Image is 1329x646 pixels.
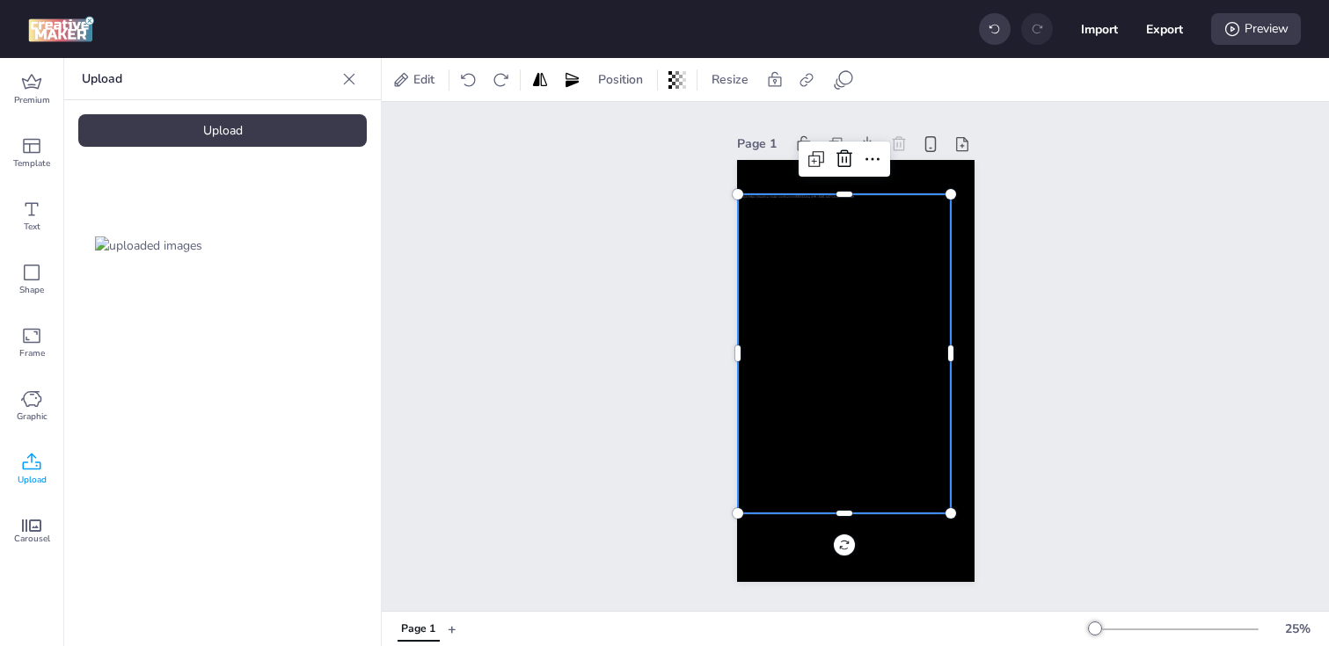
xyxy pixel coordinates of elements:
div: Preview [1211,13,1301,45]
p: Upload [82,58,335,100]
img: uploaded images [95,236,202,255]
button: + [448,613,456,644]
span: Text [24,220,40,234]
span: Shape [19,283,44,297]
div: 25 % [1276,620,1318,638]
div: Page 1 [401,621,435,637]
div: Page 1 [737,134,785,153]
img: logo Creative Maker [28,16,94,42]
button: Import [1081,11,1118,47]
span: Carousel [14,532,50,546]
div: Tabs [389,613,448,644]
span: Edit [410,70,438,89]
span: Premium [14,93,50,107]
span: Resize [708,70,752,89]
span: Position [595,70,646,89]
button: Export [1146,11,1183,47]
div: Upload [78,114,367,147]
span: Graphic [17,410,47,424]
span: Upload [18,473,47,487]
span: Frame [19,346,45,360]
span: Template [13,156,50,171]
